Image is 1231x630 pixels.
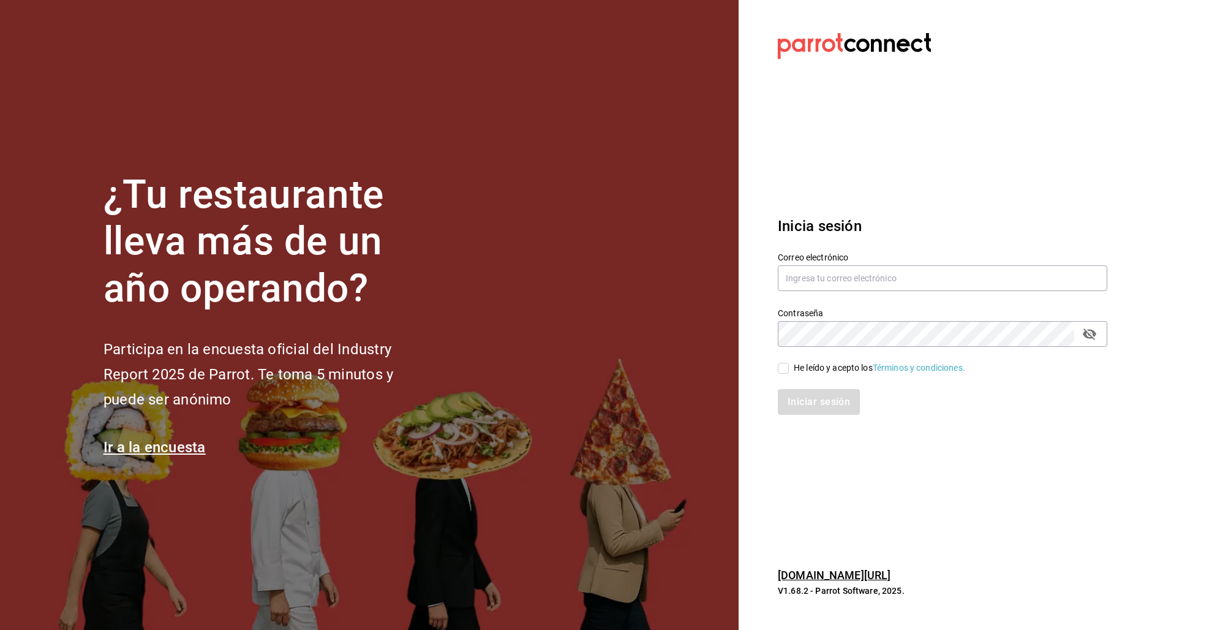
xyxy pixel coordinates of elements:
[778,265,1107,291] input: Ingresa tu correo electrónico
[778,569,890,582] a: [DOMAIN_NAME][URL]
[778,215,1107,237] h3: Inicia sesión
[794,362,965,374] div: He leído y acepto los
[778,252,1107,261] label: Correo electrónico
[104,439,206,456] a: Ir a la encuesta
[1079,324,1100,344] button: passwordField
[778,308,1107,317] label: Contraseña
[104,172,434,313] h1: ¿Tu restaurante lleva más de un año operando?
[104,337,434,412] h2: Participa en la encuesta oficial del Industry Report 2025 de Parrot. Te toma 5 minutos y puede se...
[873,363,965,373] a: Términos y condiciones.
[778,585,1107,597] p: V1.68.2 - Parrot Software, 2025.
